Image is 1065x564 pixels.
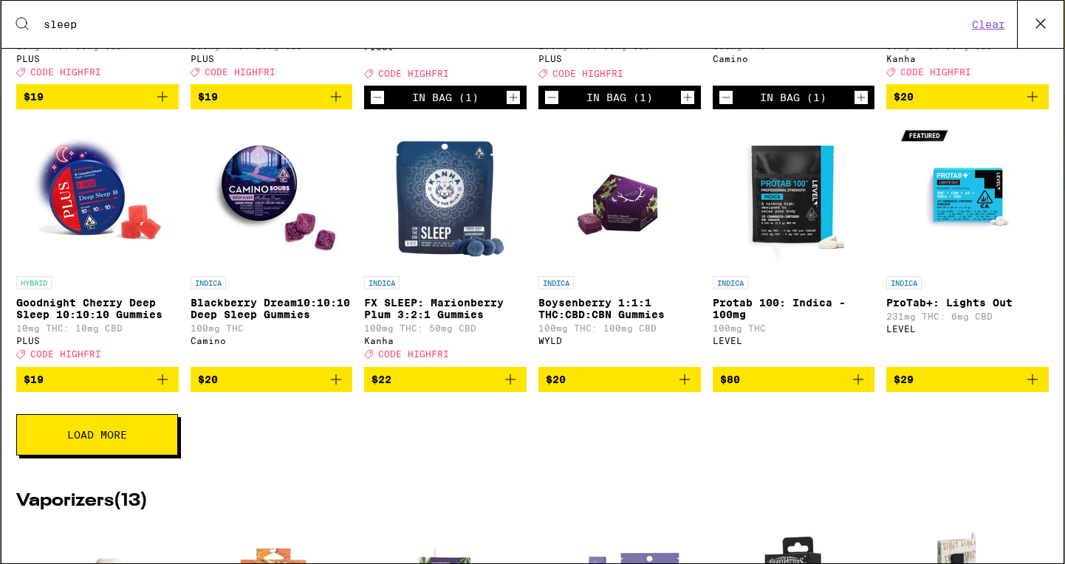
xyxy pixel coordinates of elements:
[538,336,701,345] div: WYLD
[538,54,701,63] div: PLUS
[16,414,178,455] button: Load More
[364,336,527,345] div: Kanha
[16,121,179,366] a: Open page for Goodnight Cherry Deep Sleep 10:10:10 Gummies from PLUS
[16,297,179,320] p: Goodnight Cherry Deep Sleep 10:10:10 Gummies
[191,323,353,333] p: 100mg THC
[364,323,527,333] p: 100mg THC: 50mg CBD
[197,121,345,269] img: Camino - Blackberry Dream10:10:10 Deep Sleep Gummies
[586,92,653,103] div: In Bag (1)
[719,90,733,105] button: Decrement
[30,350,101,360] span: CODE HIGHFRI
[886,324,1049,334] div: LEVEL
[191,84,353,109] button: Add to bag
[205,67,275,77] span: CODE HIGHFRI
[886,367,1049,392] button: Add to bag
[16,84,179,109] button: Add to bag
[894,91,914,103] span: $20
[198,374,218,385] span: $20
[886,121,1049,366] a: Open page for ProTab+: Lights Out from LEVEL
[364,367,527,392] button: Add to bag
[16,492,1049,510] h2: Vaporizers ( 13 )
[191,367,353,392] button: Add to bag
[886,312,1049,321] p: 231mg THC: 6mg CBD
[544,90,559,105] button: Decrement
[719,121,867,269] img: LEVEL - Protab 100: Indica - 100mg
[24,374,44,385] span: $19
[713,367,875,392] button: Add to bag
[67,430,127,440] span: Load More
[364,297,527,320] p: FX SLEEP: Marionberry Plum 3:2:1 Gummies
[412,92,479,103] div: In Bag (1)
[713,323,875,333] p: 100mg THC
[371,374,391,385] span: $22
[546,374,566,385] span: $20
[713,54,875,63] div: Camino
[894,121,1041,269] img: LEVEL - ProTab+: Lights Out
[378,350,449,360] span: CODE HIGHFRI
[552,69,623,78] span: CODE HIGHFRI
[191,297,353,320] p: Blackberry Dream10:10:10 Deep Sleep Gummies
[713,336,875,345] div: LEVEL
[886,84,1049,109] button: Add to bag
[378,69,449,78] span: CODE HIGHFRI
[370,90,385,105] button: Decrement
[900,67,971,77] span: CODE HIGHFRI
[16,323,179,333] p: 10mg THC: 10mg CBD
[364,276,400,289] p: INDICA
[16,367,179,392] button: Add to bag
[894,374,914,385] span: $29
[16,276,52,289] p: HYBRID
[886,297,1049,309] p: ProTab+: Lights Out
[720,374,740,385] span: $80
[886,276,922,289] p: INDICA
[538,297,701,320] p: Boysenberry 1:1:1 THC:CBD:CBN Gummies
[506,90,521,105] button: Increment
[566,121,672,269] img: WYLD - Boysenberry 1:1:1 THC:CBD:CBN Gummies
[43,18,968,31] input: Search for products & categories
[364,121,527,366] a: Open page for FX SLEEP: Marionberry Plum 3:2:1 Gummies from Kanha
[713,276,748,289] p: INDICA
[16,336,179,345] div: PLUS
[854,90,869,105] button: Increment
[384,121,507,269] img: Kanha - FX SLEEP: Marionberry Plum 3:2:1 Gummies
[680,90,695,105] button: Increment
[198,91,218,103] span: $19
[886,54,1049,63] div: Kanha
[538,276,574,289] p: INDICA
[760,92,826,103] div: In Bag (1)
[191,336,353,345] div: Camino
[538,367,701,392] button: Add to bag
[30,67,101,77] span: CODE HIGHFRI
[191,276,226,289] p: INDICA
[713,121,875,366] a: Open page for Protab 100: Indica - 100mg from LEVEL
[191,121,353,366] a: Open page for Blackberry Dream10:10:10 Deep Sleep Gummies from Camino
[538,323,701,333] p: 100mg THC: 100mg CBD
[16,54,179,63] div: PLUS
[191,54,353,63] div: PLUS
[24,91,44,103] span: $19
[9,10,106,22] span: Hi. Need any help?
[968,18,1010,31] button: Clear
[713,297,875,320] p: Protab 100: Indica - 100mg
[24,121,171,269] img: PLUS - Goodnight Cherry Deep Sleep 10:10:10 Gummies
[538,121,701,366] a: Open page for Boysenberry 1:1:1 THC:CBD:CBN Gummies from WYLD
